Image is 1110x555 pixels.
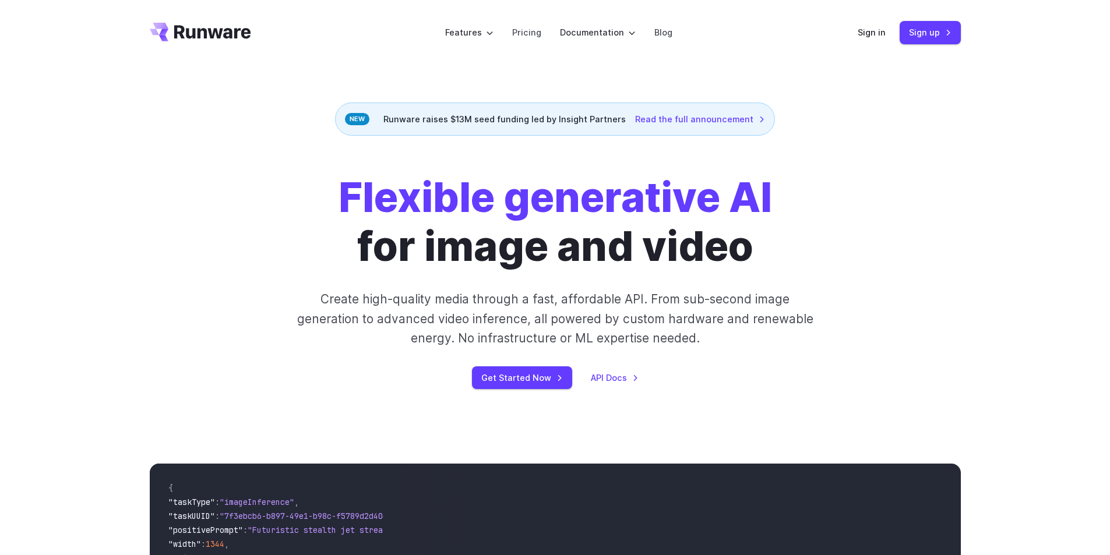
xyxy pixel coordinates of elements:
a: Get Started Now [472,366,572,389]
span: 1344 [206,539,224,549]
h1: for image and video [339,173,772,271]
span: "Futuristic stealth jet streaking through a neon-lit cityscape with glowing purple exhaust" [248,525,672,535]
a: Sign in [858,26,886,39]
span: "width" [168,539,201,549]
a: API Docs [591,371,639,384]
p: Create high-quality media through a fast, affordable API. From sub-second image generation to adv... [295,289,815,348]
span: , [224,539,229,549]
span: : [215,497,220,507]
span: "positivePrompt" [168,525,243,535]
span: : [243,525,248,535]
label: Documentation [560,26,636,39]
a: Read the full announcement [635,112,765,126]
div: Runware raises $13M seed funding led by Insight Partners [335,102,775,136]
span: "7f3ebcb6-b897-49e1-b98c-f5789d2d40d7" [220,511,397,521]
a: Go to / [150,23,251,41]
span: "taskUUID" [168,511,215,521]
label: Features [445,26,494,39]
span: "imageInference" [220,497,294,507]
a: Pricing [512,26,541,39]
span: , [294,497,299,507]
strong: Flexible generative AI [339,172,772,222]
span: : [201,539,206,549]
span: "taskType" [168,497,215,507]
a: Sign up [900,21,961,44]
span: : [215,511,220,521]
a: Blog [654,26,672,39]
span: { [168,483,173,493]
